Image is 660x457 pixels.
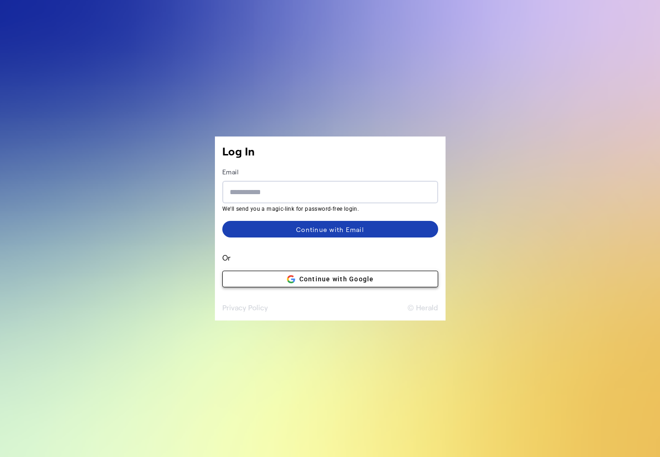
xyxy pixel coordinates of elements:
[222,302,268,313] button: Privacy Policy
[407,302,438,313] button: © Herald
[222,221,438,237] button: Continue with Email
[222,252,438,263] span: Or
[286,274,374,284] span: Continue with Google
[222,203,433,214] mat-hint: We'll send you a magic-link for password-free login.
[286,274,296,284] img: Google logo
[222,144,438,159] h1: Log In
[222,168,239,176] label: Email
[222,271,438,287] button: Google logoContinue with Google
[296,225,364,234] div: Continue with Email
